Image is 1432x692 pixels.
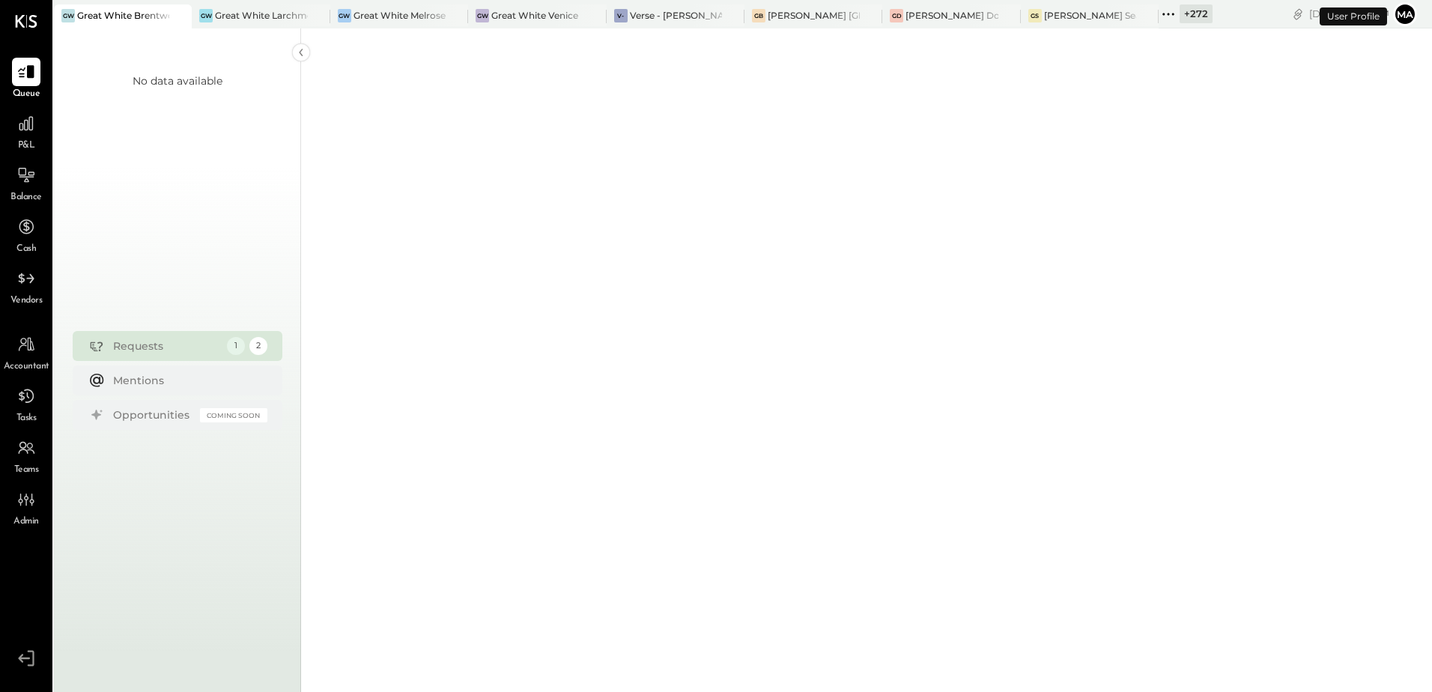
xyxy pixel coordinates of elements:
a: Tasks [1,382,52,425]
span: Teams [14,464,39,477]
div: 2 [249,337,267,355]
span: Queue [13,88,40,101]
a: Vendors [1,264,52,308]
a: Queue [1,58,52,101]
span: Balance [10,191,42,204]
div: GB [752,9,765,22]
span: Accountant [4,360,49,374]
a: Balance [1,161,52,204]
div: V- [614,9,628,22]
div: User Profile [1320,7,1387,25]
div: 1 [227,337,245,355]
span: Cash [16,243,36,256]
div: Coming Soon [200,408,267,422]
a: Accountant [1,330,52,374]
span: Tasks [16,412,37,425]
span: Admin [13,515,39,529]
div: copy link [1290,6,1305,22]
div: Verse - [PERSON_NAME] Lankershim LLC [630,9,722,22]
div: GS [1028,9,1042,22]
div: GW [476,9,489,22]
div: GW [338,9,351,22]
span: Vendors [10,294,43,308]
div: Great White Brentwood [77,9,169,22]
div: Great White Melrose [354,9,446,22]
div: Great White Larchmont [215,9,307,22]
div: GD [890,9,903,22]
div: Great White Venice [491,9,578,22]
div: + 272 [1180,4,1213,23]
div: [PERSON_NAME] Downtown [905,9,998,22]
div: GW [199,9,213,22]
div: Requests [113,339,219,353]
a: Admin [1,485,52,529]
div: GW [61,9,75,22]
span: P&L [18,139,35,153]
div: Opportunities [113,407,192,422]
button: Ma [1393,2,1417,26]
a: P&L [1,109,52,153]
div: [PERSON_NAME] Seaport [1044,9,1136,22]
div: No data available [133,73,222,88]
div: [DATE] [1309,7,1389,21]
a: Teams [1,434,52,477]
div: [PERSON_NAME] [GEOGRAPHIC_DATA] [768,9,860,22]
a: Cash [1,213,52,256]
div: Mentions [113,373,260,388]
